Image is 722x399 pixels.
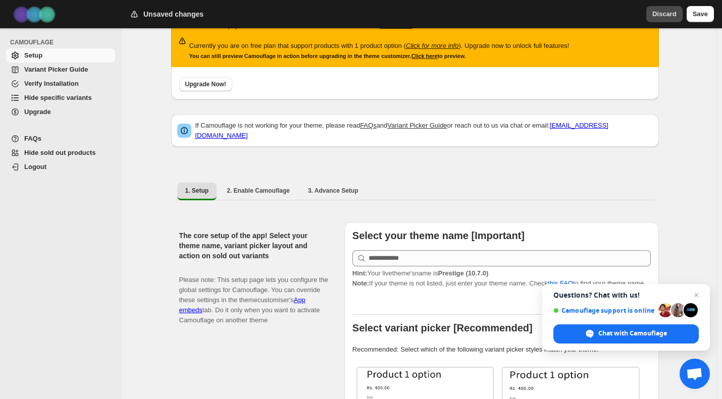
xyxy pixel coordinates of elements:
[189,53,466,59] small: You can still preview Camouflage in action before upgrading in the theme customizer. to preview.
[24,135,41,142] span: FAQs
[438,269,488,277] strong: Prestige (10.7.0)
[6,132,115,146] a: FAQs
[6,63,115,77] a: Variant Picker Guide
[24,51,42,59] span: Setup
[6,160,115,174] a: Logout
[352,269,368,277] strong: Hint:
[227,187,290,195] span: 2. Enable Camouflage
[548,279,573,287] a: this FAQ
[387,122,447,129] a: Variant Picker Guide
[652,9,677,19] span: Discard
[360,122,377,129] a: FAQs
[24,66,88,73] span: Variant Picker Guide
[143,9,203,19] h2: Unsaved changes
[185,187,209,195] span: 1. Setup
[690,289,702,301] span: Close chat
[24,149,96,156] span: Hide sold out products
[352,345,651,355] p: Recommended: Select which of the following variant picker styles match your theme.
[6,48,115,63] a: Setup
[179,231,328,261] h2: The core setup of the app! Select your theme name, variant picker layout and action on sold out v...
[179,77,232,91] button: Upgrade Now!
[553,307,655,314] span: Camouflage support is online
[411,53,438,59] a: Click here
[10,38,116,46] span: CAMOUFLAGE
[352,268,651,289] p: If your theme is not listed, just enter your theme name. Check to find your theme name.
[6,146,115,160] a: Hide sold out products
[352,230,525,241] b: Select your theme name [Important]
[406,42,459,49] a: Click for more info
[6,91,115,105] a: Hide specific variants
[24,108,51,116] span: Upgrade
[185,80,226,88] span: Upgrade Now!
[352,322,533,333] b: Select variant picker [Recommended]
[24,80,79,87] span: Verify Installation
[680,359,710,389] div: Open chat
[24,94,92,101] span: Hide specific variants
[189,41,570,51] p: Currently you are on free plan that support products with 1 product option ( ). Upgrade now to un...
[598,329,667,338] span: Chat with Camouflage
[24,163,46,170] span: Logout
[646,6,683,22] button: Discard
[553,324,699,344] div: Chat with Camouflage
[693,9,708,19] span: Save
[553,291,699,299] span: Questions? Chat with us!
[352,269,488,277] span: Your live theme's name is
[308,187,358,195] span: 3. Advance Setup
[6,105,115,119] a: Upgrade
[195,121,653,141] p: If Camouflage is not working for your theme, please read and or reach out to us via chat or email:
[352,279,369,287] strong: Note:
[687,6,714,22] button: Save
[179,265,328,325] p: Please note: This setup page lets you configure the global settings for Camouflage. You can overr...
[6,77,115,91] a: Verify Installation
